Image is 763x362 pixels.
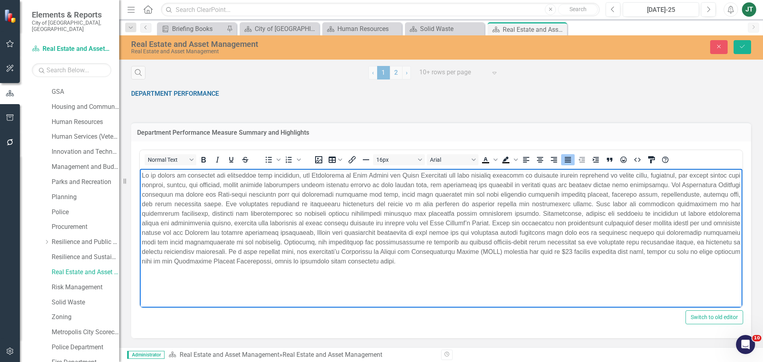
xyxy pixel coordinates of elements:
[324,24,400,34] a: Human Resources
[742,2,756,17] button: JT
[645,154,658,165] button: CSS Editor
[589,154,602,165] button: Increase indent
[180,351,279,358] a: Real Estate and Asset Management
[127,351,165,359] span: Administrator
[262,154,282,165] div: Bullet list
[430,157,469,163] span: Arial
[52,118,119,127] a: Human Resources
[736,335,755,354] iframe: Intercom live chat
[32,10,111,19] span: Elements & Reports
[569,6,587,12] span: Search
[52,223,119,232] a: Procurement
[558,4,598,15] button: Search
[345,154,359,165] button: Insert/edit link
[503,25,565,35] div: Real Estate and Asset Management
[52,238,119,247] a: Resilience and Public Works
[373,154,425,165] button: Font size 16px
[172,24,225,34] div: Briefing Books
[131,48,479,54] div: Real Estate and Asset Management
[427,154,478,165] button: Font Arial
[52,87,119,97] a: GSA
[197,154,210,165] button: Bold
[623,2,699,17] button: [DATE]-25
[238,154,252,165] button: Strikethrough
[752,335,761,341] span: 10
[4,9,18,23] img: ClearPoint Strategy
[242,24,317,34] a: City of [GEOGRAPHIC_DATA]
[479,154,499,165] div: Text color Black
[225,154,238,165] button: Underline
[32,19,111,33] small: City of [GEOGRAPHIC_DATA], [GEOGRAPHIC_DATA]
[255,24,317,34] div: City of [GEOGRAPHIC_DATA]
[52,103,119,112] a: Housing and Community Development
[658,154,672,165] button: Help
[337,24,400,34] div: Human Resources
[137,129,745,136] h3: Department Performance Measure Summary and Highlights
[159,24,225,34] a: Briefing Books
[376,157,415,163] span: 16px
[326,154,345,165] button: Table
[52,208,119,217] a: Police
[52,268,119,277] a: Real Estate and Asset Management
[32,45,111,54] a: Real Estate and Asset Management
[282,154,302,165] div: Numbered list
[140,169,742,308] iframe: Rich Text Area
[131,90,219,97] span: DEPARTMENT PERFORMANCE
[283,351,382,358] div: Real Estate and Asset Management
[407,24,482,34] a: Solid Waste
[626,5,696,15] div: [DATE]-25
[533,154,547,165] button: Align center
[145,154,196,165] button: Block Normal Text
[359,154,373,165] button: Horizontal line
[52,328,119,337] a: Metropolis City Scorecard
[52,298,119,307] a: Solid Waste
[312,154,325,165] button: Insert image
[617,154,630,165] button: Emojis
[52,193,119,202] a: Planning
[561,154,575,165] button: Justify
[52,147,119,157] a: Innovation and Technology
[131,40,479,48] div: Real Estate and Asset Management
[211,154,224,165] button: Italic
[148,157,187,163] span: Normal Text
[420,24,482,34] div: Solid Waste
[52,313,119,322] a: Zoning
[52,178,119,187] a: Parks and Recreation
[499,154,519,165] div: Background color Black
[52,283,119,292] a: Risk Management
[52,343,119,352] a: Police Department
[575,154,589,165] button: Decrease indent
[52,163,119,172] a: Management and Budget
[603,154,616,165] button: Blockquote
[631,154,644,165] button: HTML Editor
[519,154,533,165] button: Align left
[547,154,561,165] button: Align right
[52,253,119,262] a: Resilience and Sustainability
[686,310,743,324] button: Switch to old editor
[168,350,435,360] div: »
[52,132,119,141] a: Human Services (Veterans and Homeless)
[32,63,111,77] input: Search Below...
[161,3,600,17] input: Search ClearPoint...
